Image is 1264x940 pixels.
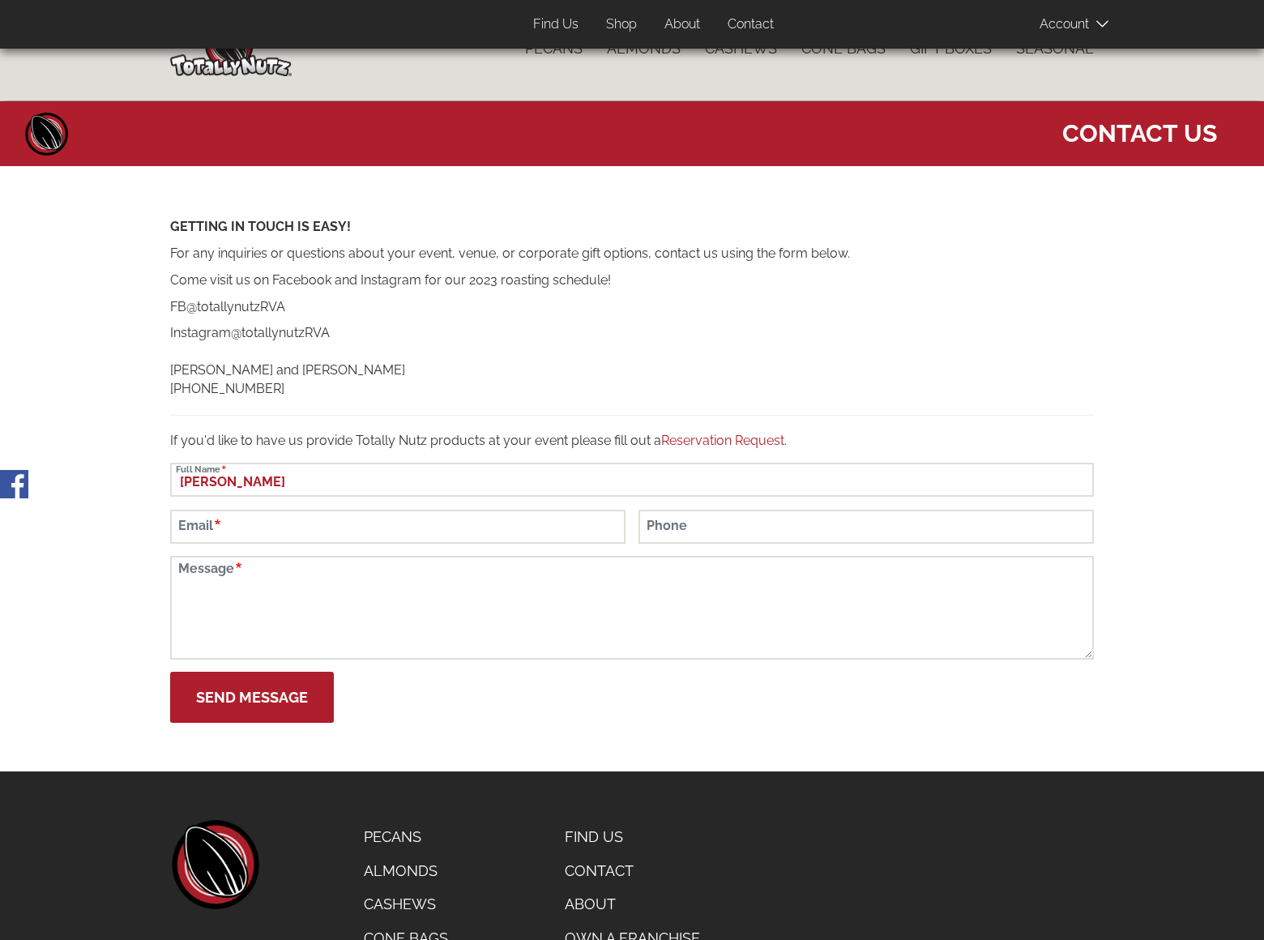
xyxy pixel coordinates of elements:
input: Full Name [170,463,1094,497]
a: home [170,820,259,909]
a: About [553,887,712,921]
p: FB@totallynutzRVA [170,298,1094,317]
a: Find Us [521,9,591,41]
a: Shop [594,9,649,41]
strong: GETTING IN TOUCH IS EASY! [170,219,351,234]
p: Instagram@totallynutzRVA [PERSON_NAME] and [PERSON_NAME] [PHONE_NUMBER] [170,324,1094,398]
span: Contact Us [1062,109,1217,150]
input: Email [170,510,626,544]
a: Find Us [553,820,712,854]
button: Send Message [170,672,334,723]
a: Reservation Request [661,433,784,448]
a: Contact [715,9,786,41]
a: Contact [553,854,712,888]
input: Phone [638,510,1094,544]
p: Come visit us on Facebook and Instagram for our 2023 roasting schedule! [170,271,1094,290]
a: About [652,9,712,41]
a: Home [23,109,71,158]
p: If you'd like to have us provide Totally Nutz products at your event please fill out a . [170,432,1094,451]
a: Pecans [352,820,460,854]
img: Home [170,21,292,76]
a: Cashews [352,887,460,921]
a: Almonds [352,854,460,888]
p: For any inquiries or questions about your event, venue, or corporate gift options, contact us usi... [170,245,1094,263]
